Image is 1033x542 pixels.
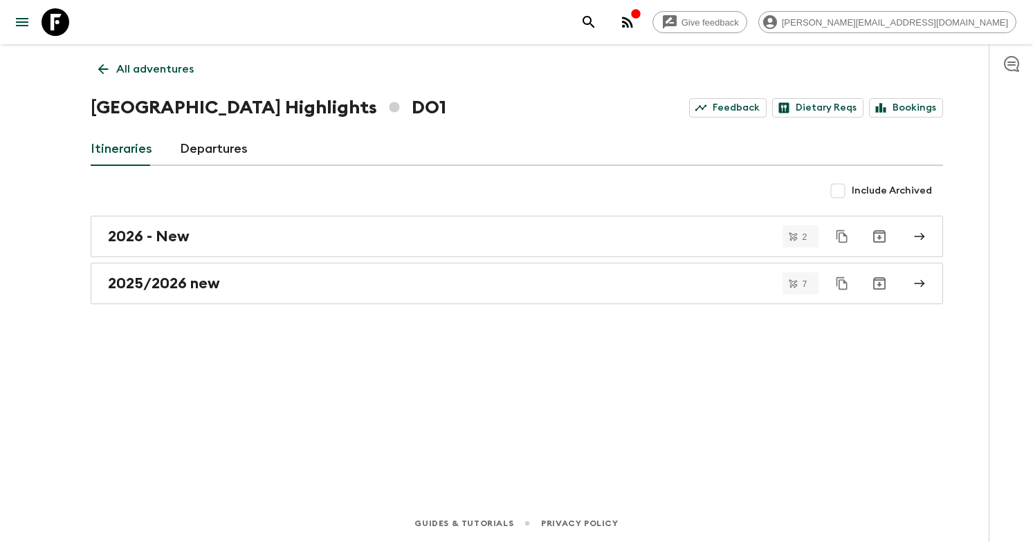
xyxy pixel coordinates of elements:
[772,98,863,118] a: Dietary Reqs
[541,516,618,531] a: Privacy Policy
[774,17,1016,28] span: [PERSON_NAME][EMAIL_ADDRESS][DOMAIN_NAME]
[91,55,201,83] a: All adventures
[108,274,220,292] h2: 2025/2026 new
[91,216,943,257] a: 2026 - New
[91,94,446,122] h1: [GEOGRAPHIC_DATA] Highlights DO1
[866,270,893,297] button: Archive
[758,11,1016,33] div: [PERSON_NAME][EMAIL_ADDRESS][DOMAIN_NAME]
[575,8,603,36] button: search adventures
[794,232,815,241] span: 2
[91,263,943,304] a: 2025/2026 new
[674,17,747,28] span: Give feedback
[116,61,194,77] p: All adventures
[830,224,854,249] button: Duplicate
[852,184,932,198] span: Include Archived
[869,98,943,118] a: Bookings
[108,227,190,245] h2: 2026 - New
[180,133,248,166] a: Departures
[830,271,854,296] button: Duplicate
[689,98,767,118] a: Feedback
[652,11,747,33] a: Give feedback
[91,133,152,166] a: Itineraries
[794,279,815,288] span: 7
[866,223,893,250] button: Archive
[414,516,513,531] a: Guides & Tutorials
[8,8,36,36] button: menu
